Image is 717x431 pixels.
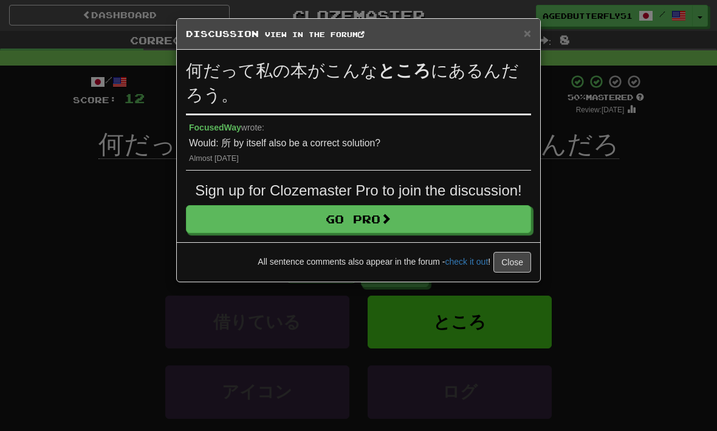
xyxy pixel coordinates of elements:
[189,123,241,132] a: FocusedWay
[524,26,531,40] span: ×
[524,27,531,39] button: Close
[189,137,528,151] p: Would: 所 by itself also be a correct solution?
[265,30,365,38] a: View in the forum
[189,154,239,163] a: Almost [DATE]
[186,28,531,40] h5: Discussion
[445,257,488,266] a: check it out
[189,121,528,134] div: wrote:
[186,59,531,107] div: 何だって私の本がこんな にあるんだろう。
[378,61,431,80] strong: ところ
[186,183,531,199] h3: Sign up for Clozemaster Pro to join the discussion!
[493,252,531,273] button: Close
[186,205,531,233] a: Go Pro
[258,257,490,266] span: All sentence comments also appear in the forum - !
